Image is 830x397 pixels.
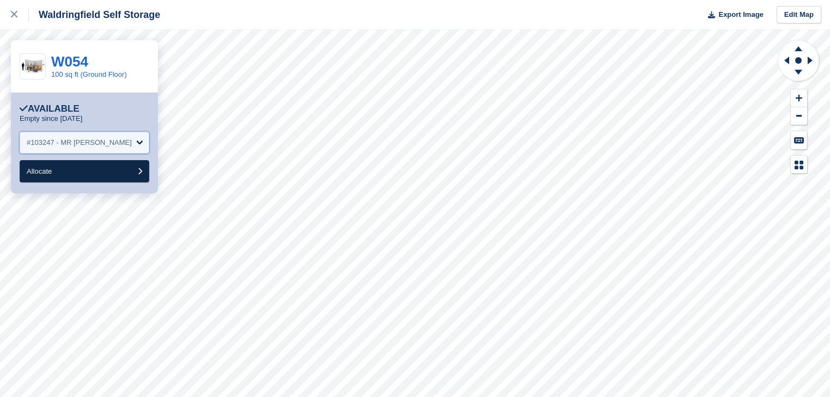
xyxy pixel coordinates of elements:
[701,6,764,24] button: Export Image
[791,89,807,107] button: Zoom In
[20,160,149,182] button: Allocate
[27,137,132,148] div: #103247 - MR [PERSON_NAME]
[51,70,127,78] a: 100 sq ft (Ground Floor)
[777,6,821,24] a: Edit Map
[791,107,807,125] button: Zoom Out
[20,103,80,114] div: Available
[20,57,45,76] img: 100-sqft-unit.jpg
[20,114,82,123] p: Empty since [DATE]
[51,53,88,70] a: W054
[791,131,807,149] button: Keyboard Shortcuts
[29,8,160,21] div: Waldringfield Self Storage
[27,167,52,175] span: Allocate
[791,156,807,174] button: Map Legend
[718,9,763,20] span: Export Image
